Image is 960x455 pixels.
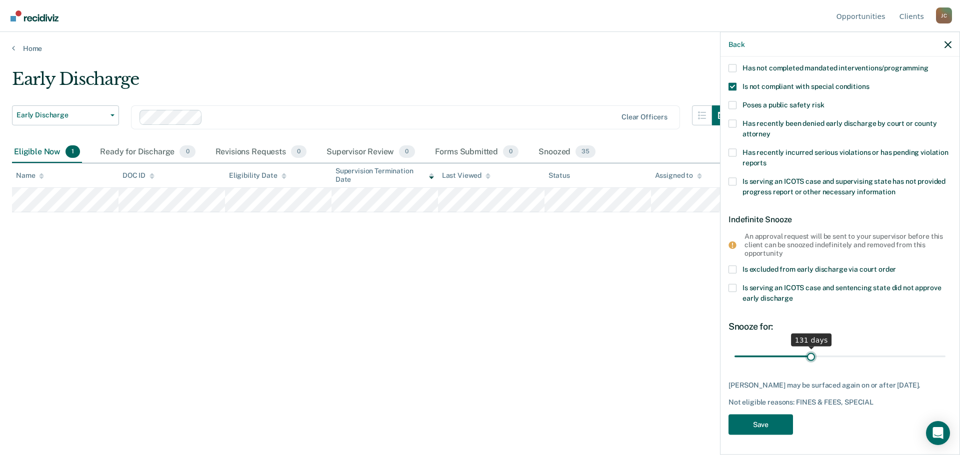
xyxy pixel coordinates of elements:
[291,145,306,158] span: 0
[179,145,195,158] span: 0
[335,167,434,184] div: Supervision Termination Date
[16,111,106,119] span: Early Discharge
[621,113,667,121] div: Clear officers
[12,69,732,97] div: Early Discharge
[65,145,80,158] span: 1
[742,283,941,302] span: Is serving an ICOTS case and sentencing state did not approve early discharge
[936,7,952,23] div: J C
[503,145,518,158] span: 0
[728,381,951,390] div: [PERSON_NAME] may be surfaced again on or after [DATE].
[728,207,951,232] div: Indefinite Snooze
[728,414,793,435] button: Save
[728,40,744,48] button: Back
[10,10,58,21] img: Recidiviz
[12,44,948,53] a: Home
[442,171,490,180] div: Last Viewed
[742,119,937,138] span: Has recently been denied early discharge by court or county attorney
[229,171,286,180] div: Eligibility Date
[548,171,570,180] div: Status
[655,171,702,180] div: Assigned to
[742,265,896,273] span: Is excluded from early discharge via court order
[16,171,44,180] div: Name
[399,145,414,158] span: 0
[744,232,943,257] div: An approval request will be sent to your supervisor before this client can be snoozed indefinitel...
[575,145,595,158] span: 35
[728,398,951,406] div: Not eligible reasons: FINES & FEES, SPECIAL
[742,148,948,167] span: Has recently incurred serious violations or has pending violation reports
[742,82,869,90] span: Is not compliant with special conditions
[12,141,82,163] div: Eligible Now
[433,141,521,163] div: Forms Submitted
[742,177,945,196] span: Is serving an ICOTS case and supervising state has not provided progress report or other necessar...
[324,141,417,163] div: Supervisor Review
[536,141,597,163] div: Snoozed
[926,421,950,445] div: Open Intercom Messenger
[98,141,197,163] div: Ready for Discharge
[122,171,154,180] div: DOC ID
[791,334,832,347] div: 131 days
[213,141,308,163] div: Revisions Requests
[742,101,824,109] span: Poses a public safety risk
[936,7,952,23] button: Profile dropdown button
[728,321,951,332] div: Snooze for:
[742,64,928,72] span: Has not completed mandated interventions/programming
